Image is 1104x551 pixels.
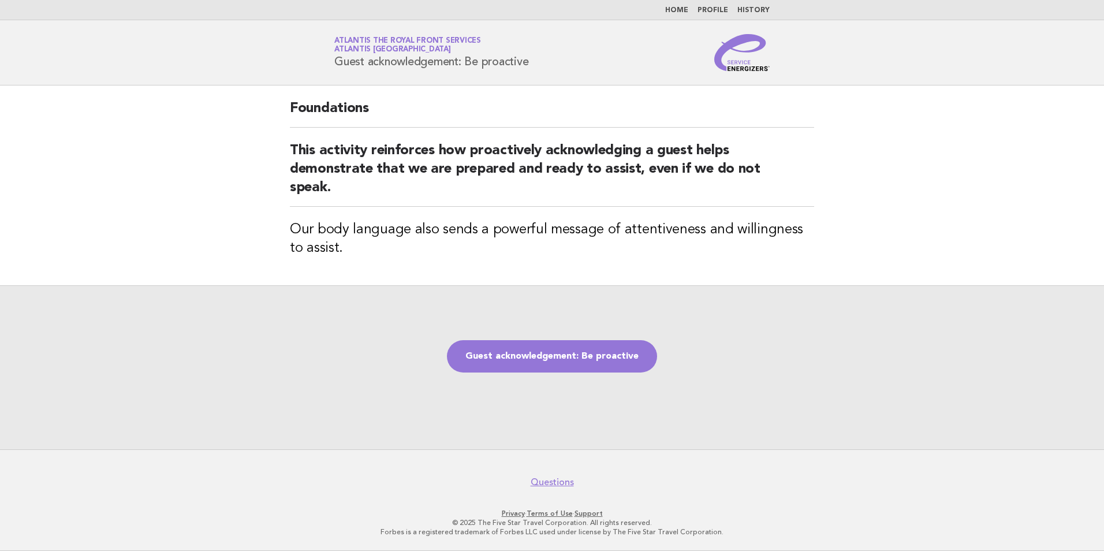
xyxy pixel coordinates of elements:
img: Service Energizers [714,34,770,71]
a: Questions [531,476,574,488]
h3: Our body language also sends a powerful message of attentiveness and willingness to assist. [290,221,814,258]
h2: Foundations [290,99,814,128]
a: Atlantis The Royal Front ServicesAtlantis [GEOGRAPHIC_DATA] [334,37,481,53]
p: Forbes is a registered trademark of Forbes LLC used under license by The Five Star Travel Corpora... [199,527,905,537]
p: © 2025 The Five Star Travel Corporation. All rights reserved. [199,518,905,527]
a: Guest acknowledgement: Be proactive [447,340,657,373]
p: · · [199,509,905,518]
h2: This activity reinforces how proactively acknowledging a guest helps demonstrate that we are prep... [290,142,814,207]
a: Privacy [502,509,525,518]
h1: Guest acknowledgement: Be proactive [334,38,528,68]
a: Support [575,509,603,518]
span: Atlantis [GEOGRAPHIC_DATA] [334,46,451,54]
a: History [737,7,770,14]
a: Home [665,7,688,14]
a: Terms of Use [527,509,573,518]
a: Profile [698,7,728,14]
